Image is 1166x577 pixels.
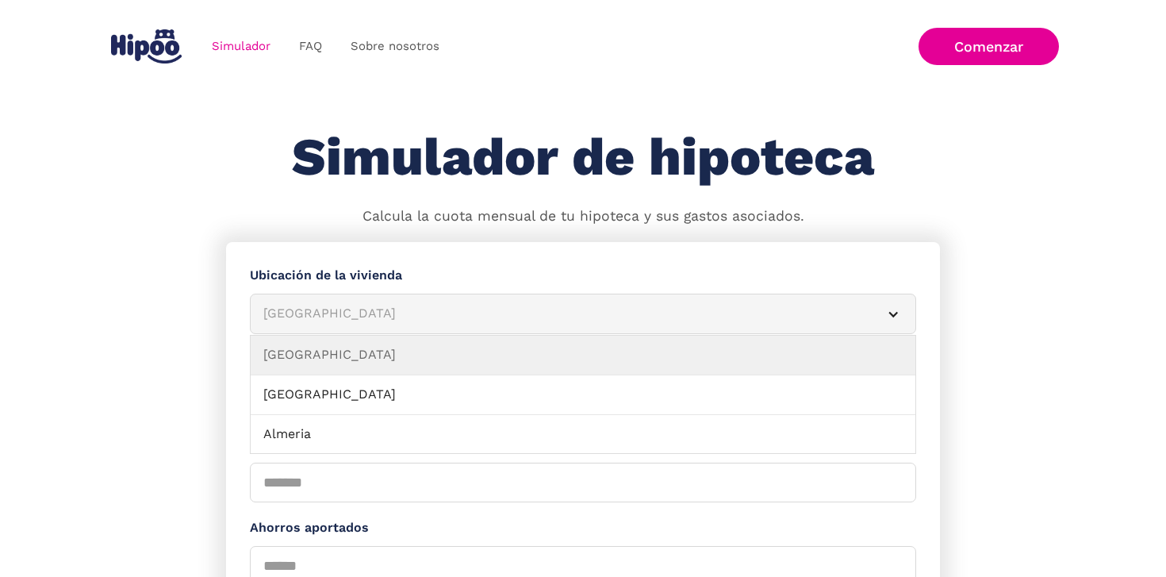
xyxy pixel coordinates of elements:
a: Comenzar [919,28,1059,65]
h1: Simulador de hipoteca [292,129,874,187]
a: Simulador [198,31,285,62]
a: home [107,23,185,70]
p: Calcula la cuota mensual de tu hipoteca y sus gastos asociados. [362,206,804,227]
a: [GEOGRAPHIC_DATA] [251,336,915,375]
a: Almeria [251,415,915,455]
article: [GEOGRAPHIC_DATA] [250,294,916,334]
a: Sobre nosotros [336,31,454,62]
a: [GEOGRAPHIC_DATA] [251,375,915,415]
div: [GEOGRAPHIC_DATA] [263,304,865,324]
a: FAQ [285,31,336,62]
nav: [GEOGRAPHIC_DATA] [250,335,916,454]
label: Ubicación de la vivienda [250,266,916,286]
label: Ahorros aportados [250,518,916,538]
